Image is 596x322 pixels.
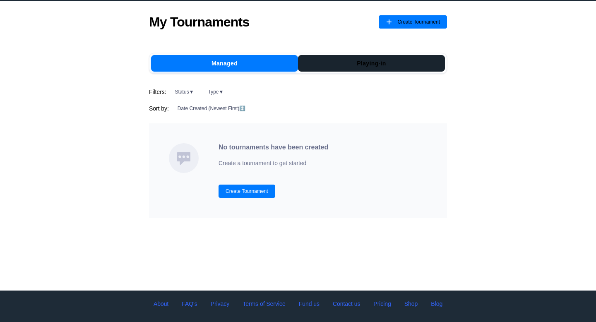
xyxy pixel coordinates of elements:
[149,104,169,113] span: Sort by:
[219,158,328,168] p: Create a tournament to get started
[211,299,230,308] a: Privacy
[203,87,229,97] button: Type▼
[219,185,275,198] button: Create Tournament
[373,299,391,308] a: Pricing
[219,143,328,151] h2: No tournaments have been created
[151,55,298,72] button: Managed
[172,103,251,113] button: Date Created (Newest First)↕️
[379,15,447,29] button: Create Tournament
[298,55,445,72] button: Playing-in
[404,299,418,308] a: Shop
[182,299,197,308] a: FAQ's
[299,299,320,308] a: Fund us
[154,299,168,308] a: About
[170,87,199,97] button: Status▼
[397,15,440,29] span: Create Tournament
[431,299,442,308] a: Blog
[149,88,166,96] span: Filters:
[243,299,285,308] a: Terms of Service
[333,299,360,308] a: Contact us
[149,14,249,30] h1: My Tournaments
